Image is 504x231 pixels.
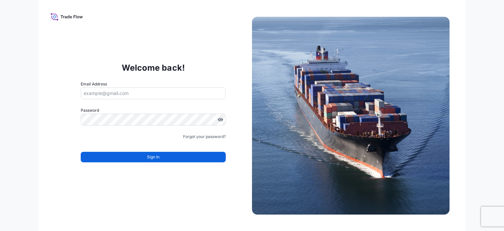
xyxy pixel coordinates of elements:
[81,152,226,162] button: Sign In
[252,17,450,215] img: Ship illustration
[81,107,226,114] label: Password
[122,62,185,73] p: Welcome back!
[81,87,226,99] input: example@gmail.com
[218,117,223,122] button: Show password
[183,133,226,140] a: Forgot your password?
[81,81,107,87] label: Email Address
[147,154,159,160] span: Sign In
